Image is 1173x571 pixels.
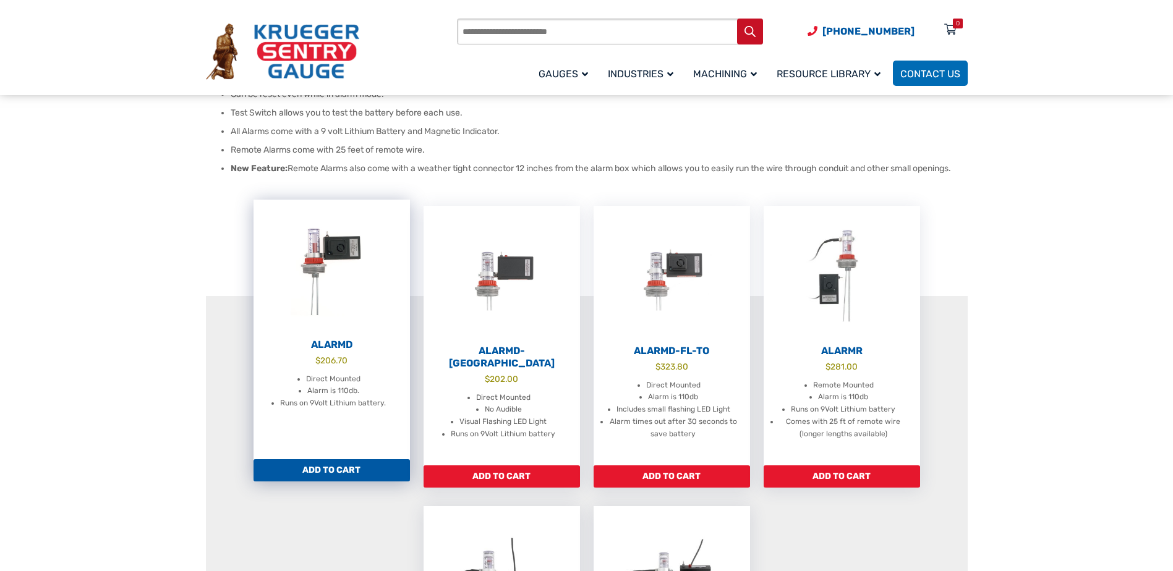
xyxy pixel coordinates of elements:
[451,428,555,441] li: Runs on 9Volt Lithium battery
[459,416,547,428] li: Visual Flashing LED Light
[825,362,830,371] span: $
[254,200,410,459] a: AlarmD $206.70 Direct Mounted Alarm is 110db. Runs on 9Volt Lithium battery.
[424,465,580,488] a: Add to cart: “AlarmD-FL”
[825,362,858,371] bdi: 281.00
[791,404,895,416] li: Runs on 9Volt Lithium battery
[764,345,920,357] h2: AlarmR
[231,163,288,174] strong: New Feature:
[280,397,386,410] li: Runs on 9Volt Lithium battery.
[609,416,738,441] li: Alarm times out after 30 seconds to save battery
[764,206,920,342] img: AlarmR
[306,373,360,386] li: Direct Mounted
[608,68,673,80] span: Industries
[424,206,580,465] a: AlarmD-[GEOGRAPHIC_DATA] $202.00 Direct Mounted No Audible Visual Flashing LED Light Runs on 9Vol...
[655,362,688,371] bdi: 323.80
[900,68,960,80] span: Contact Us
[485,404,522,416] li: No Audible
[764,206,920,465] a: AlarmR $281.00 Remote Mounted Alarm is 110db Runs on 9Volt Lithium battery Comes with 25 ft of re...
[424,206,580,342] img: AlarmD-FL
[764,465,920,488] a: Add to cart: “AlarmR”
[956,19,960,28] div: 0
[231,163,968,175] li: Remote Alarms also come with a weather tight connector 12 inches from the alarm box which allows ...
[307,385,359,397] li: Alarm is 110db.
[808,23,915,39] a: Phone Number (920) 434-8860
[594,345,750,357] h2: AlarmD-FL-TO
[813,379,874,392] li: Remote Mounted
[254,200,410,336] img: AlarmD
[231,125,968,138] li: All Alarms come with a 9 volt Lithium Battery and Magnetic Indicator.
[254,459,410,481] a: Add to cart: “AlarmD”
[594,465,750,488] a: Add to cart: “AlarmD-FL-TO”
[485,374,490,384] span: $
[777,68,881,80] span: Resource Library
[646,379,701,392] li: Direct Mounted
[231,107,968,119] li: Test Switch allows you to test the battery before each use.
[769,59,893,88] a: Resource Library
[822,25,915,37] span: [PHONE_NUMBER]
[594,206,750,465] a: AlarmD-FL-TO $323.80 Direct Mounted Alarm is 110db Includes small flashing LED Light Alarm times ...
[648,391,698,404] li: Alarm is 110db
[531,59,600,88] a: Gauges
[655,362,660,371] span: $
[893,61,968,86] a: Contact Us
[539,68,588,80] span: Gauges
[693,68,757,80] span: Machining
[315,355,348,365] bdi: 206.70
[818,391,868,404] li: Alarm is 110db
[315,355,320,365] span: $
[485,374,518,384] bdi: 202.00
[231,144,968,156] li: Remote Alarms come with 25 feet of remote wire.
[779,416,908,441] li: Comes with 25 ft of remote wire (longer lengths available)
[206,23,359,80] img: Krueger Sentry Gauge
[424,345,580,370] h2: AlarmD-[GEOGRAPHIC_DATA]
[254,339,410,351] h2: AlarmD
[686,59,769,88] a: Machining
[600,59,686,88] a: Industries
[616,404,730,416] li: Includes small flashing LED Light
[476,392,531,404] li: Direct Mounted
[594,206,750,342] img: AlarmD-FL-TO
